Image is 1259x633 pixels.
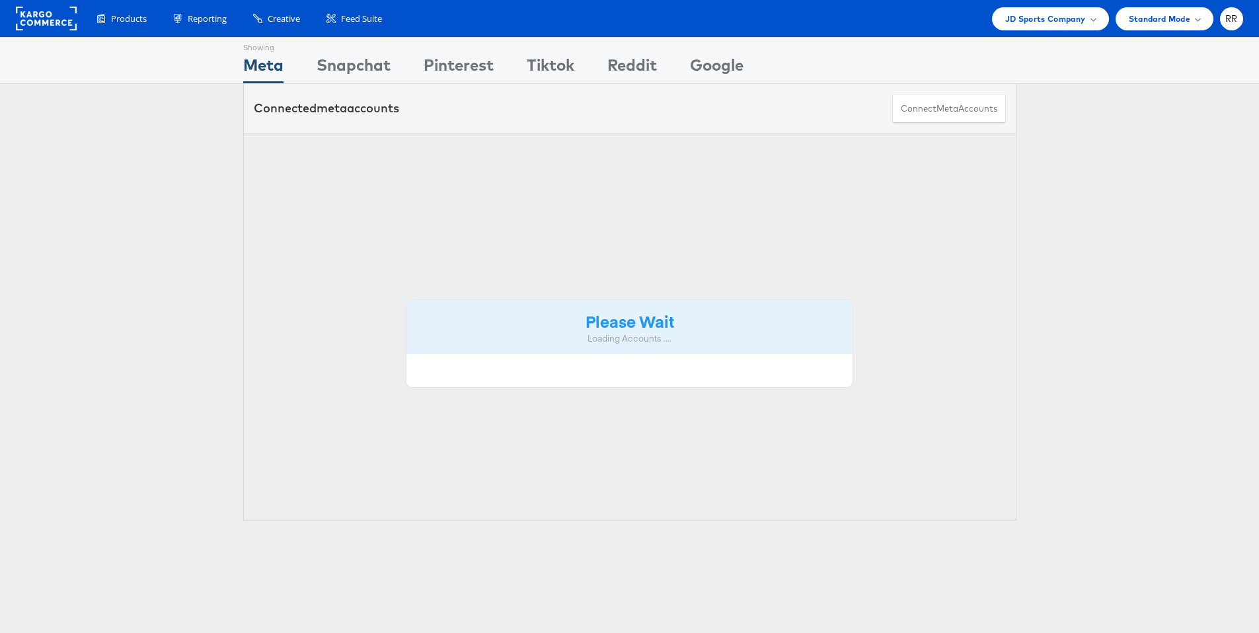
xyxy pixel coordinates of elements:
[1005,12,1086,26] span: JD Sports Company
[254,100,399,117] div: Connected accounts
[243,54,284,83] div: Meta
[586,310,674,332] strong: Please Wait
[1129,12,1190,26] span: Standard Mode
[416,332,843,345] div: Loading Accounts ....
[243,38,284,54] div: Showing
[317,100,347,116] span: meta
[111,13,147,25] span: Products
[936,102,958,115] span: meta
[607,54,657,83] div: Reddit
[317,54,391,83] div: Snapchat
[1225,15,1238,23] span: RR
[188,13,227,25] span: Reporting
[690,54,744,83] div: Google
[341,13,382,25] span: Feed Suite
[424,54,494,83] div: Pinterest
[527,54,574,83] div: Tiktok
[268,13,300,25] span: Creative
[892,94,1006,124] button: ConnectmetaAccounts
